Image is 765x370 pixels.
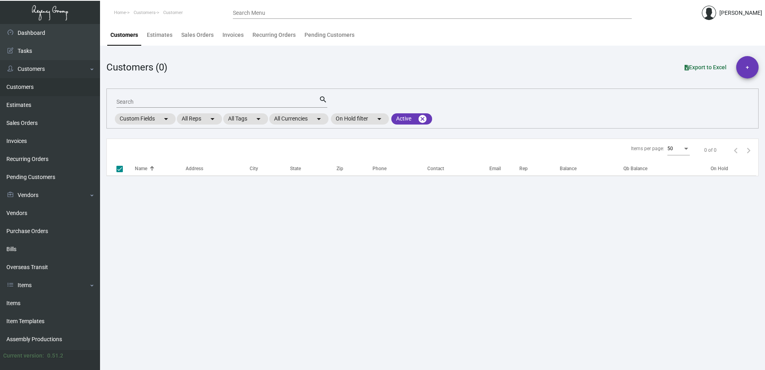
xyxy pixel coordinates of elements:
[489,161,519,175] th: Email
[115,113,176,125] mat-chip: Custom Fields
[331,113,389,125] mat-chip: On Hold filter
[290,165,336,172] div: State
[667,146,690,152] mat-select: Items per page:
[114,10,126,15] span: Home
[223,113,268,125] mat-chip: All Tags
[319,95,327,105] mat-icon: search
[678,60,733,74] button: Export to Excel
[372,165,427,172] div: Phone
[110,31,138,39] div: Customers
[269,113,328,125] mat-chip: All Currencies
[222,31,244,39] div: Invoices
[314,114,324,124] mat-icon: arrow_drop_down
[736,56,759,78] button: +
[623,165,647,172] div: Qb Balance
[252,31,296,39] div: Recurring Orders
[746,56,749,78] span: +
[623,165,709,172] div: Qb Balance
[519,165,560,172] div: Rep
[560,165,577,172] div: Balance
[336,165,372,172] div: Zip
[418,114,427,124] mat-icon: cancel
[186,165,250,172] div: Address
[304,31,354,39] div: Pending Customers
[181,31,214,39] div: Sales Orders
[290,165,301,172] div: State
[729,144,742,157] button: Previous page
[427,165,489,172] div: Contact
[163,10,183,15] span: Customer
[667,146,673,151] span: 50
[372,165,387,172] div: Phone
[47,352,63,360] div: 0.51.2
[631,145,664,152] div: Items per page:
[719,9,762,17] div: [PERSON_NAME]
[250,165,258,172] div: City
[702,6,716,20] img: admin@bootstrapmaster.com
[177,113,222,125] mat-chip: All Reps
[711,161,756,175] th: On Hold
[560,165,622,172] div: Balance
[519,165,528,172] div: Rep
[161,114,171,124] mat-icon: arrow_drop_down
[135,165,147,172] div: Name
[250,165,290,172] div: City
[704,147,717,154] div: 0 of 0
[134,10,156,15] span: Customers
[374,114,384,124] mat-icon: arrow_drop_down
[685,64,727,70] span: Export to Excel
[208,114,217,124] mat-icon: arrow_drop_down
[391,113,432,125] mat-chip: Active
[135,165,186,172] div: Name
[147,31,172,39] div: Estimates
[427,165,444,172] div: Contact
[3,352,44,360] div: Current version:
[742,144,755,157] button: Next page
[336,165,343,172] div: Zip
[106,60,167,74] div: Customers (0)
[186,165,203,172] div: Address
[254,114,263,124] mat-icon: arrow_drop_down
